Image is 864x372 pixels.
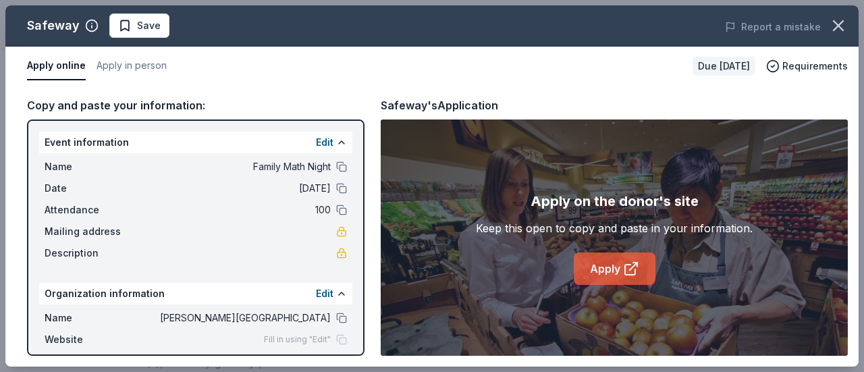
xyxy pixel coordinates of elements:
span: [DATE] [135,180,331,196]
span: Website [45,331,135,348]
div: Apply on the donor's site [531,190,699,212]
button: Save [109,14,169,38]
div: Organization information [39,283,352,304]
div: Due [DATE] [693,57,755,76]
a: Apply [574,253,655,285]
button: Apply in person [97,52,167,80]
button: Apply online [27,52,86,80]
div: Keep this open to copy and paste in your information. [476,220,753,236]
span: Attendance [45,202,135,218]
span: EIN [45,353,135,369]
span: Save [137,18,161,34]
div: Event information [39,132,352,153]
span: Fill in using "Edit" [264,334,331,345]
span: Requirements [782,58,848,74]
span: Family Math Night [135,159,331,175]
button: Report a mistake [725,19,821,35]
span: Description [45,245,135,261]
span: 100 [135,202,331,218]
div: Safeway's Application [381,97,498,114]
span: Name [45,310,135,326]
span: Name [45,159,135,175]
span: Date [45,180,135,196]
button: Edit [316,286,333,302]
button: Edit [316,134,333,151]
span: Mailing address [45,223,135,240]
div: Copy and paste your information: [27,97,364,114]
div: Safeway [27,15,80,36]
span: [PERSON_NAME][GEOGRAPHIC_DATA] [135,310,331,326]
button: Requirements [766,58,848,74]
